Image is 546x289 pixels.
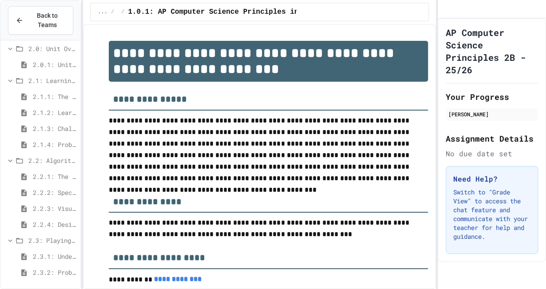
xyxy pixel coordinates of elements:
[33,252,77,261] span: 2.3.1: Understanding Games with Flowcharts
[453,188,530,241] p: Switch to "Grade View" to access the chat feature and communicate with your teacher for help and ...
[29,11,66,30] span: Back to Teams
[33,172,77,181] span: 2.2.1: The Power of Algorithms
[33,92,77,101] span: 2.1.1: The Growth Mindset
[446,132,538,145] h2: Assignment Details
[446,148,538,159] div: No due date set
[28,76,77,85] span: 2.1: Learning to Solve Hard Problems
[28,44,77,53] span: 2.0: Unit Overview
[8,6,73,35] button: Back to Teams
[448,110,535,118] div: [PERSON_NAME]
[33,220,77,229] span: 2.2.4: Designing Flowcharts
[33,140,77,149] span: 2.1.4: Problem Solving Practice
[33,268,77,277] span: 2.3.2: Problem Solving Reflection
[98,8,107,16] span: ...
[28,236,77,245] span: 2.3: Playing Games
[111,8,114,16] span: /
[128,7,396,17] span: 1.0.1: AP Computer Science Principles in Python Course Syllabus
[446,26,538,76] h1: AP Computer Science Principles 2B - 25/26
[28,156,77,165] span: 2.2: Algorithms - from Pseudocode to Flowcharts
[33,108,77,117] span: 2.1.2: Learning to Solve Hard Problems
[33,124,77,133] span: 2.1.3: Challenge Problem - The Bridge
[121,8,124,16] span: /
[33,60,77,69] span: 2.0.1: Unit Overview
[33,204,77,213] span: 2.2.3: Visualizing Logic with Flowcharts
[446,91,538,103] h2: Your Progress
[453,174,530,184] h3: Need Help?
[33,188,77,197] span: 2.2.2: Specifying Ideas with Pseudocode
